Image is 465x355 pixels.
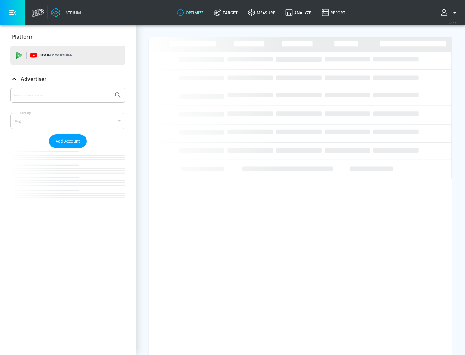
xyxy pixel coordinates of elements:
[10,148,125,211] nav: list of Advertiser
[12,33,34,40] p: Platform
[10,113,125,129] div: A-Z
[40,52,72,59] p: DV360:
[280,1,316,24] a: Analyze
[10,70,125,88] div: Advertiser
[209,1,243,24] a: Target
[449,21,459,25] span: v 4.25.4
[56,137,80,145] span: Add Account
[49,134,87,148] button: Add Account
[172,1,209,24] a: optimize
[10,46,125,65] div: DV360: Youtube
[243,1,280,24] a: measure
[63,10,81,15] div: Atrium
[10,88,125,211] div: Advertiser
[51,8,81,17] a: Atrium
[10,28,125,46] div: Platform
[21,76,46,83] p: Advertiser
[55,52,72,58] p: Youtube
[18,111,32,115] label: Sort By
[316,1,350,24] a: Report
[13,91,111,99] input: Search by name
